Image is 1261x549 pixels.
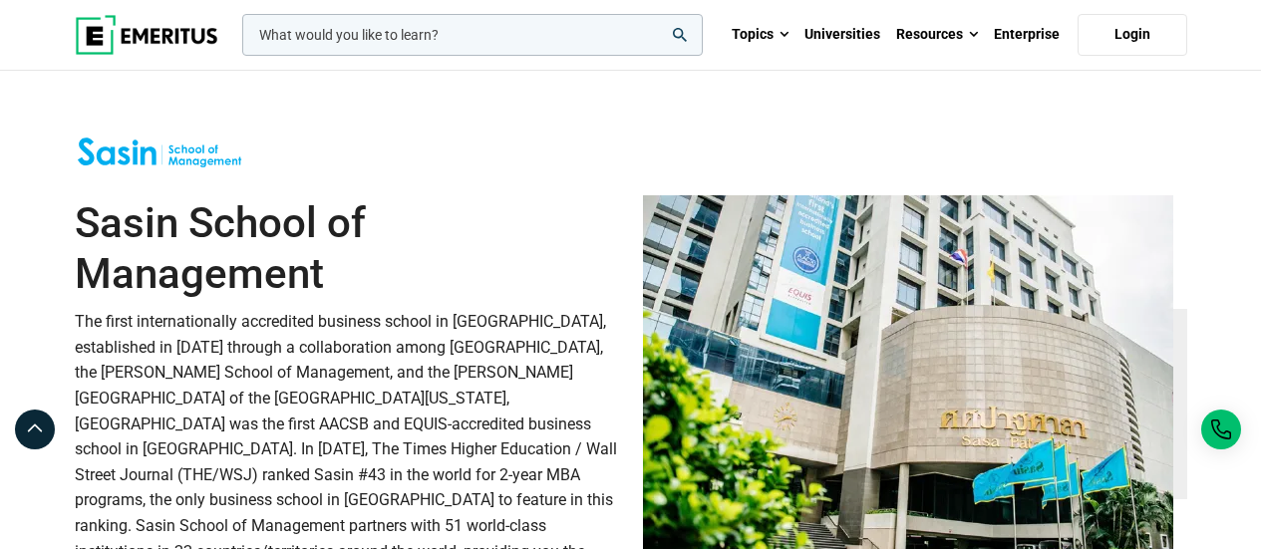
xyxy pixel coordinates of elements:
img: Sasin School of Management [75,131,244,174]
input: woocommerce-product-search-field-0 [242,14,703,56]
h1: Sasin School of Management [75,198,619,299]
a: Login [1078,14,1187,56]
